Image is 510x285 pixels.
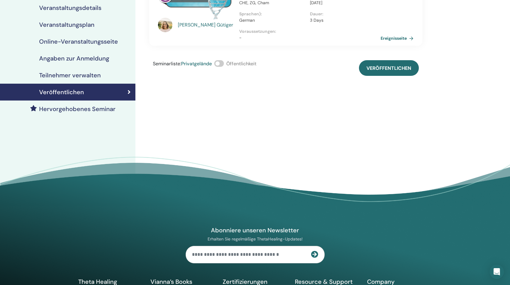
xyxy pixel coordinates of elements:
h4: Veranstaltungsplan [39,21,94,28]
span: Privatgelände [181,60,212,67]
a: [PERSON_NAME] Gütiger [178,21,233,29]
a: Ereignisseite [381,34,416,43]
h4: Veröffentlichen [39,88,84,96]
div: Open Intercom Messenger [490,265,504,279]
h4: Hervorgehobenes Seminar [39,105,116,113]
h4: Angaben zur Anmeldung [39,55,109,62]
p: Erhalten Sie regelmäßige ThetaHealing-Updates! [186,236,325,242]
p: Voraussetzungen : [239,28,381,35]
p: 3 Days [310,17,377,23]
span: Öffentlichkeit [226,60,256,67]
p: - [239,35,381,41]
span: Veröffentlichen [366,65,411,71]
p: Sprachen) : [239,11,306,17]
h4: Veranstaltungsdetails [39,4,101,11]
h4: Abonniere unseren Newsletter [186,226,325,234]
p: German [239,17,306,23]
button: Veröffentlichen [359,60,419,76]
span: Seminarliste : [153,60,181,67]
h4: Online-Veranstaltungsseite [39,38,118,45]
p: Dauer : [310,11,377,17]
h4: Teilnehmer verwalten [39,72,101,79]
img: default.jpg [158,18,172,32]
